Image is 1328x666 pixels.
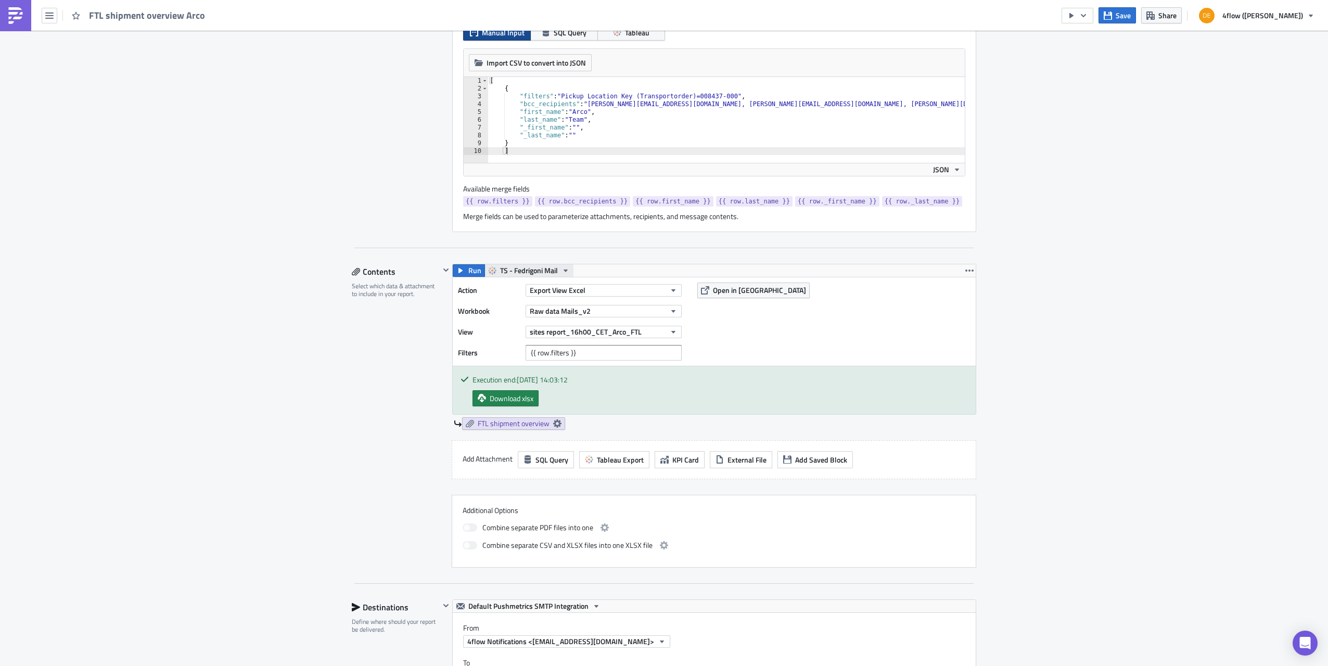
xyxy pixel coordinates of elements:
p: Per qualsiasi domanda o commento, si prega di contattare [EMAIL_ADDRESS][DOMAIN_NAME]. [4,39,497,47]
span: {{ row.filters }} [466,196,530,207]
button: SQL Query [518,451,574,468]
span: {{ row.bcc_recipients }} [538,196,628,207]
a: {{ row.first_name }} [633,196,713,207]
a: {{ row._last_name }} [882,196,963,207]
div: Define where should your report be delivered. [352,618,440,634]
body: Rich Text Area. Press ALT-0 for help. [4,4,497,70]
span: Combine separate PDF files into one [482,521,593,534]
span: Share [1158,10,1177,21]
span: {{ row.first_name }} [635,196,711,207]
button: Run [453,264,485,277]
div: 3 [464,93,488,100]
button: 4flow ([PERSON_NAME]) [1193,4,1320,27]
span: 4flow ([PERSON_NAME]) [1222,10,1303,21]
span: Add Saved Block [795,454,847,465]
div: Open Intercom Messenger [1293,631,1318,656]
a: {{ row.bcc_recipients }} [535,196,630,207]
div: 5 [464,108,488,116]
button: KPI Card [655,451,705,468]
button: SQL Query [530,24,598,41]
button: Raw data Mails_v2 [526,305,682,317]
button: Export View Excel [526,284,682,297]
p: In allegato il riepilogo consolidato delle spedizioni FTL assegnate da Arco. [4,16,497,24]
button: External File [710,451,772,468]
a: {{ row.last_name }} [716,196,793,207]
span: Open in [GEOGRAPHIC_DATA] [713,285,806,296]
button: Tableau [597,24,665,41]
div: Destinations [352,599,440,615]
span: KPI Card [672,454,699,465]
button: Hide content [440,599,452,612]
span: SQL Query [554,27,586,38]
div: 4 [464,100,488,108]
input: Filter1=Value1&... [526,345,682,361]
div: Merge fields can be used to parameterize attachments, recipients, and message contents. [463,212,965,221]
a: FTL shipment overview [462,417,565,430]
button: TS - Fedrigoni Mail [484,264,573,277]
span: 4flow Notifications <[EMAIL_ADDRESS][DOMAIN_NAME]> [467,636,654,647]
label: From [463,623,976,633]
span: External File [727,454,767,465]
div: 2 [464,85,488,93]
label: Action [458,283,520,298]
p: Dear {{ row.first_name }} {{ row.last_name }}, [4,4,497,12]
button: Share [1141,7,1182,23]
button: Add Saved Block [777,451,853,468]
span: sites report_16h00_CET_Arco_FTL [530,326,642,337]
div: 6 [464,116,488,124]
div: 7 [464,124,488,132]
button: Tableau Export [579,451,649,468]
span: JSON [933,164,949,175]
span: FTL shipment overview [478,419,550,428]
div: 9 [464,139,488,147]
span: TS - Fedrigoni Mail [500,264,558,277]
div: Select which data & attachment to include in your report. [352,282,440,298]
span: Download xlsx [490,393,533,404]
img: PushMetrics [7,7,24,24]
a: Download xlsx [473,390,539,406]
span: Tableau [625,27,649,38]
div: Contents [352,264,440,279]
button: Import CSV to convert into JSON [469,54,592,71]
button: Save [1099,7,1136,23]
img: Avatar [1198,7,1216,24]
span: FTL shipment overview Arco [89,9,206,21]
span: {{ row._last_name }} [885,196,960,207]
button: Manual Input [463,24,531,41]
span: Combine separate CSV and XLSX files into one XLSX file [482,539,653,552]
button: sites report_16h00_CET_Arco_FTL [526,326,682,338]
a: {{ row.filters }} [463,196,532,207]
span: Import CSV to convert into JSON [487,57,586,68]
button: 4flow Notifications <[EMAIL_ADDRESS][DOMAIN_NAME]> [463,635,670,648]
label: View [458,324,520,340]
span: SQL Query [535,454,568,465]
button: Open in [GEOGRAPHIC_DATA] [697,283,810,298]
span: {{ row.last_name }} [719,196,790,207]
div: 10 [464,147,488,155]
div: 1 [464,77,488,85]
span: Default Pushmetrics SMTP Integration [468,600,589,612]
span: Tableau Export [597,454,644,465]
button: Default Pushmetrics SMTP Integration [453,600,604,612]
button: Hide content [440,264,452,276]
a: {{ row._first_name }} [795,196,879,207]
label: Additional Options [463,506,965,515]
label: Workbook [458,303,520,319]
span: Save [1116,10,1131,21]
span: {{ row._first_name }} [798,196,877,207]
div: 8 [464,132,488,139]
span: Run [468,264,481,277]
span: Export View Excel [530,285,585,296]
span: Manual Input [482,27,525,38]
span: Raw data Mails_v2 [530,305,591,316]
div: Execution end: [DATE] 14:03:12 [473,374,968,385]
button: JSON [929,163,965,176]
label: Add Attachment [463,451,513,467]
label: Filters [458,345,520,361]
label: Available merge fields [463,184,541,194]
